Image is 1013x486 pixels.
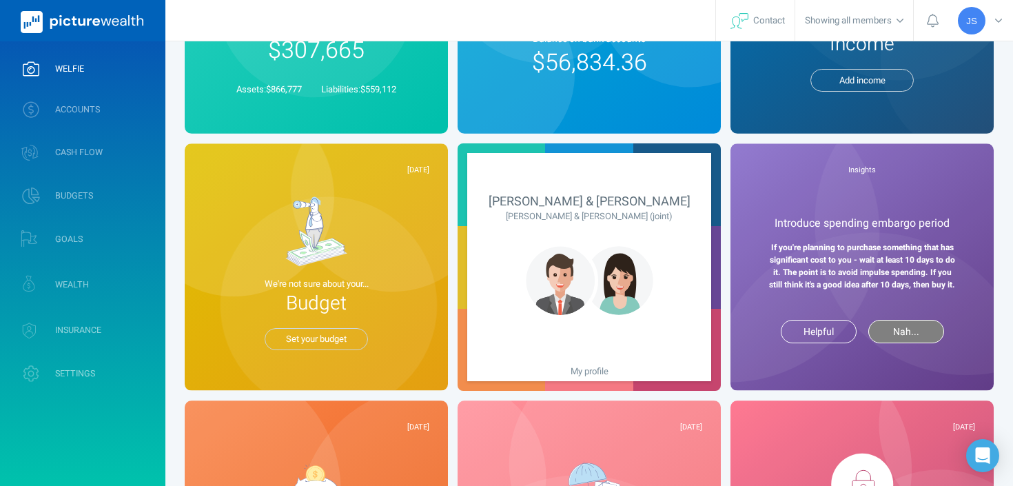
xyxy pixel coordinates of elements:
span: $559,112 [360,83,396,96]
button: Add income [810,69,914,91]
span: Budget [203,290,429,318]
span: Insights [848,164,876,176]
button: Helpful [781,320,857,343]
div: John Smith [958,7,985,34]
span: [DATE] [407,421,429,433]
span: CASH FLOW [55,147,103,158]
span: WELFIE [55,63,84,74]
span: WEALTH [55,279,89,290]
span: GOALS [55,234,83,245]
span: [DATE] [407,164,429,176]
span: Add income [819,74,905,87]
span: SETTINGS [55,368,95,379]
strong: If you're planning to purchase something that has significant cost to you - wait at least 10 days... [769,241,955,291]
span: Introduce spending embargo period [775,215,950,232]
span: BUDGETS [55,190,93,201]
img: d903ce5ee1cfd4e2851849b15d84a6bd.svg [285,196,347,267]
span: $56,834.36 [532,45,647,80]
span: Liabilities: [321,83,360,96]
span: Assets: [236,83,266,96]
span: We're not sure about your... [203,277,429,290]
span: INSURANCE [55,325,101,336]
span: Set your budget [273,332,360,345]
img: svg+xml;base64,PHN2ZyB4bWxucz0iaHR0cDovL3d3dy53My5vcmcvMjAwMC9zdmciIHdpZHRoPSIyNyIgaGVpZ2h0PSIyNC... [730,13,748,29]
span: $307,665 [268,33,365,68]
span: Income [749,30,975,59]
span: JS [966,16,977,26]
span: [DATE] [953,421,975,433]
span: [DATE] [680,421,702,433]
button: Nah... [868,320,944,343]
img: PictureWealth [21,11,143,33]
div: Open Intercom Messenger [966,439,999,472]
button: Set your budget [265,328,368,350]
span: $866,777 [266,83,302,96]
span: ACCOUNTS [55,104,100,115]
